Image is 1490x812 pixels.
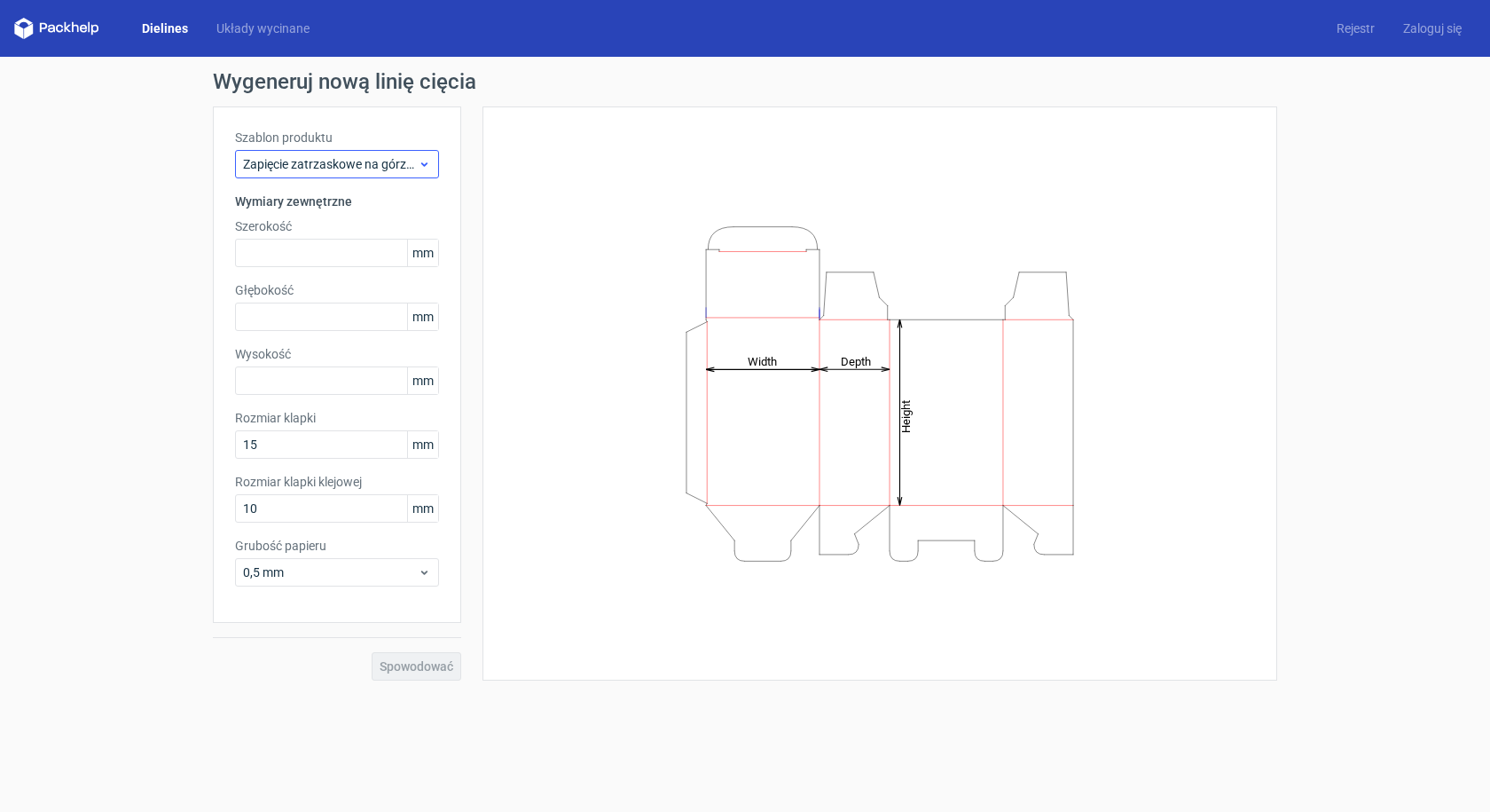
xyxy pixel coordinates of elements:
[235,539,326,553] font: Grubość papieru
[235,194,352,209] font: Wymiary zewnętrzne
[213,69,476,94] font: Wygeneruj nową linię cięcia
[748,354,777,367] tspan: Width
[412,501,434,516] font: mm
[243,565,284,579] font: 0,5 mm
[1322,20,1389,37] a: Rejestr
[243,157,557,171] font: Zapięcie zatrzaskowe na górze i na [GEOGRAPHIC_DATA]
[235,347,291,361] font: Wysokość
[412,246,434,260] font: mm
[412,374,434,388] font: mm
[235,219,292,233] font: Szerokość
[412,310,434,324] font: mm
[216,21,310,35] font: Układy wycinane
[1389,20,1476,37] a: Zaloguj się
[202,20,324,37] a: Układy wycinane
[235,475,362,489] font: Rozmiar klapki klejowej
[235,130,333,145] font: Szablon produktu
[1337,21,1375,35] font: Rejestr
[235,283,294,297] font: Głębokość
[235,411,316,425] font: Rozmiar klapki
[1403,21,1462,35] font: Zaloguj się
[899,399,913,432] tspan: Height
[412,438,434,452] font: mm
[142,21,188,35] font: Dielines
[128,20,202,37] a: Dielines
[841,354,871,367] tspan: Depth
